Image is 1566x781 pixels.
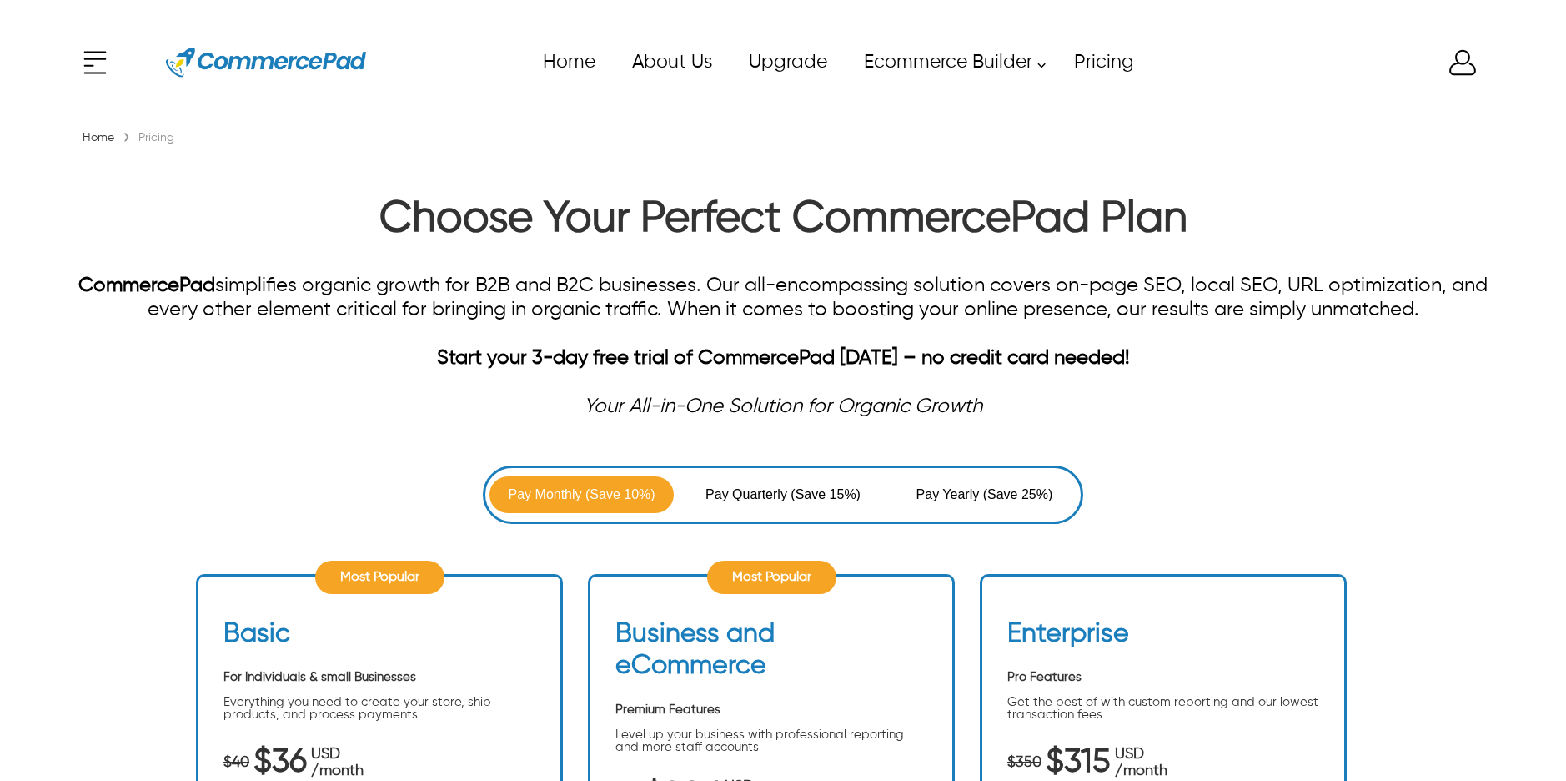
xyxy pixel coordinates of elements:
[489,476,674,513] button: Pay Monthly (Save 10%)
[1007,696,1319,721] p: Get the best of with custom reporting and our lowest transaction fees
[705,485,791,505] span: Pay Quarterly
[615,728,927,753] p: Level up your business with professional reporting and more staff accounts
[314,561,444,594] div: Most Popular
[1007,618,1129,658] h2: Enterprise
[223,671,535,683] p: For Individuals & small Businesses
[123,126,130,149] span: ›
[153,25,379,100] a: Website Logo for Commerce Pad
[509,485,586,505] span: Pay Monthly
[613,43,730,81] a: About Us
[78,274,1488,346] div: simplifies organic growth for B2B and B2C businesses. Our all-encompassing solution covers on-pag...
[892,476,1077,513] button: Pay Yearly (Save 25%)
[706,561,836,594] div: Most Popular
[791,485,861,505] span: (Save 15%)
[166,25,366,100] img: Website Logo for Commerce Pad
[311,746,364,763] span: USD
[1115,763,1167,779] span: /month
[1007,754,1041,771] span: $350
[78,275,215,295] a: CommercePad
[134,129,178,146] div: Pricing
[253,754,307,771] span: $36
[1055,43,1152,81] a: Pricing
[690,476,875,513] button: Pay Quarterly (Save 15%)
[845,43,1055,81] a: Ecommerce Builder
[437,348,1130,368] strong: Start your 3-day free trial of CommercePad [DATE] – no credit card needed!
[1007,671,1319,683] p: Pro Features
[223,696,535,721] p: Everything you need to create your store, ship products, and process payments
[615,703,927,716] p: Premium Features
[223,618,290,658] h2: Basic
[615,618,927,691] h2: Business and eCommerce
[223,754,249,771] span: $40
[524,43,613,81] a: Home
[1115,746,1167,763] span: USD
[78,132,118,144] a: Home
[78,194,1488,254] h1: Choose Your Perfect CommercePad Plan
[1046,754,1111,771] span: $315
[585,485,655,505] span: (Save 10%)
[916,485,983,505] span: Pay Yearly
[311,763,364,779] span: /month
[584,396,982,416] em: Your All-in-One Solution for Organic Growth
[983,485,1053,505] span: (Save 25%)
[730,43,845,81] a: Upgrade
